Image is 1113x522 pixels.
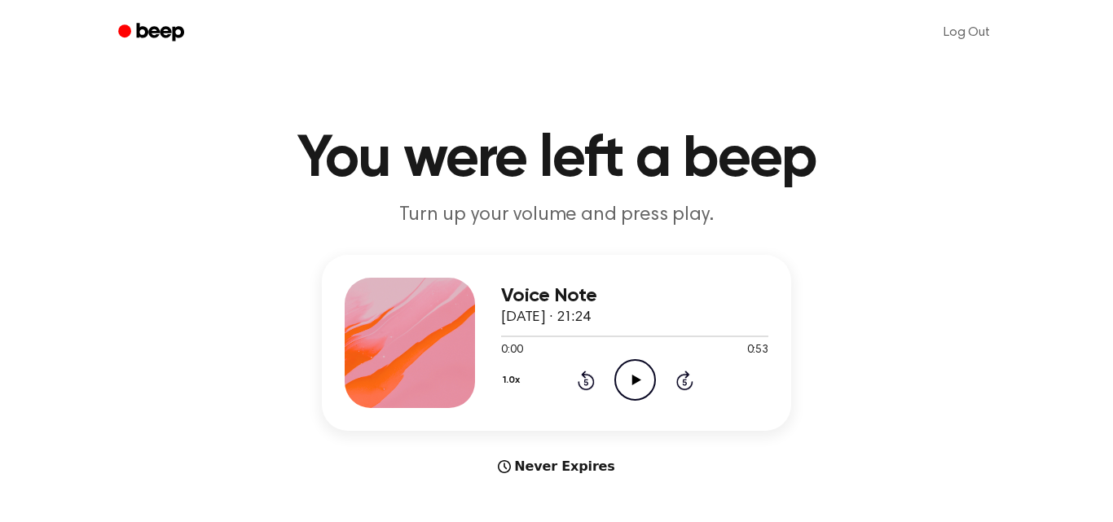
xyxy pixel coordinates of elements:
div: Never Expires [322,457,791,476]
span: 0:53 [747,342,768,359]
p: Turn up your volume and press play. [244,202,869,229]
a: Beep [107,17,199,49]
button: 1.0x [501,366,526,394]
a: Log Out [927,13,1006,52]
span: 0:00 [501,342,522,359]
h3: Voice Note [501,285,768,307]
span: [DATE] · 21:24 [501,310,591,325]
h1: You were left a beep [139,130,974,189]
